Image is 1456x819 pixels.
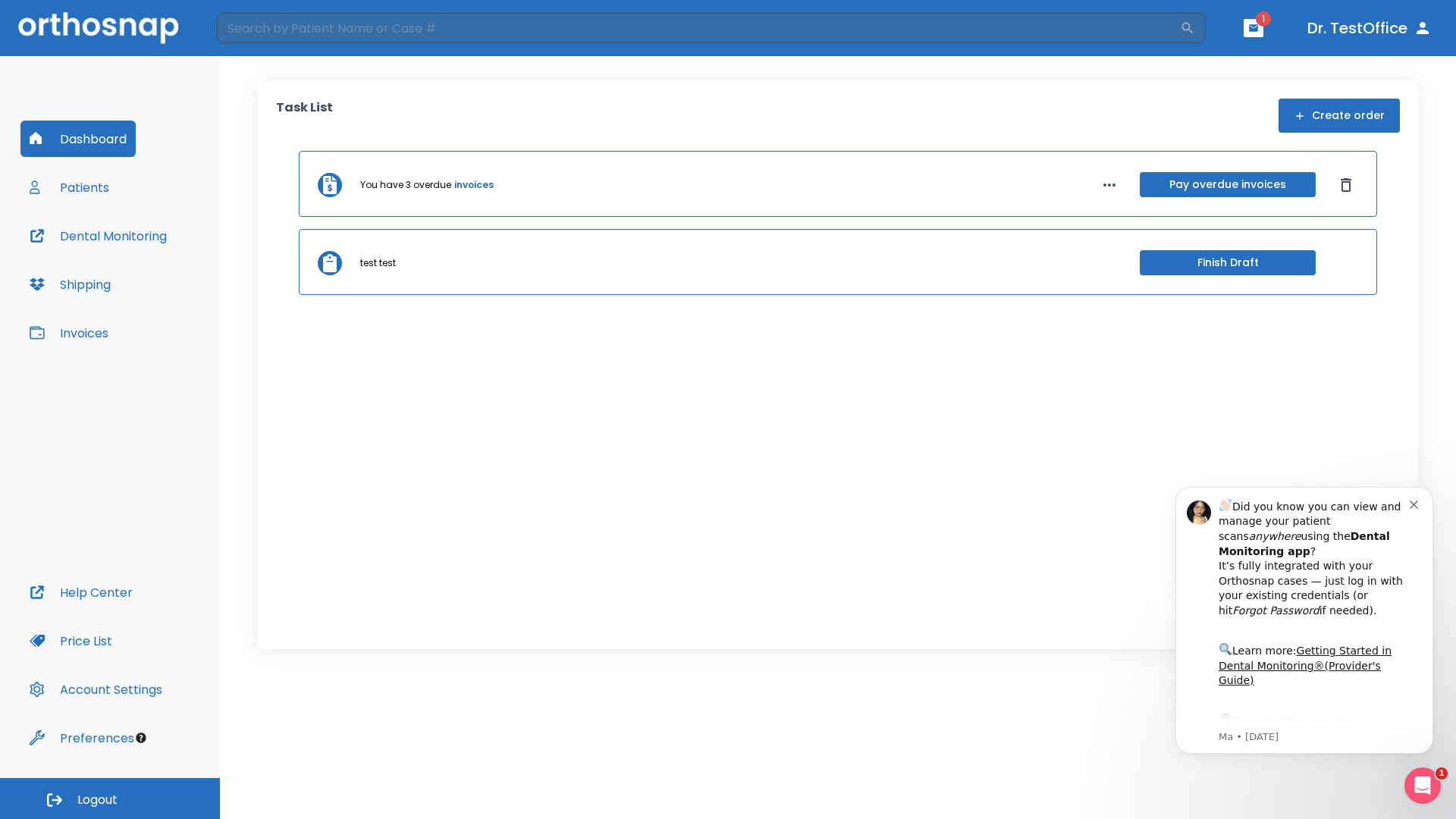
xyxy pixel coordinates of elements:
[217,13,1180,43] input: Search by Patient Name or Case #
[20,720,143,756] button: Preferences
[20,315,118,351] button: Invoices
[20,169,118,206] button: Patients
[134,731,148,745] div: Tooltip anchor
[1301,14,1438,42] button: Dr. TestOffice
[20,218,176,254] button: Dental Monitoring
[20,671,171,708] button: Account Settings
[77,792,118,808] span: Logout
[20,266,120,303] button: Shipping
[360,256,396,270] p: test test
[18,12,179,43] img: Orthosnap
[20,121,136,157] button: Dashboard
[20,623,121,659] button: Price List
[1256,11,1271,27] span: 1
[1279,99,1400,133] button: Create order
[454,178,494,192] a: invoices
[1140,250,1316,275] button: Finish Draft
[1140,172,1316,197] button: Pay overdue invoices
[1153,468,1456,811] iframe: Intercom notifications message
[1436,767,1448,780] span: 1
[20,574,142,610] button: Help Center
[360,178,451,192] p: You have 3 overdue
[1334,173,1358,197] button: Dismiss
[1404,767,1441,804] iframe: Intercom live chat
[276,99,333,133] p: Task List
